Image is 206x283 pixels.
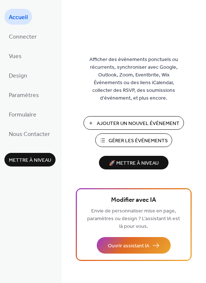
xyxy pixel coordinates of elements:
span: 🚀 Mettre à niveau [103,158,164,168]
span: Gérer les Événements [109,137,168,145]
a: Design [4,67,32,83]
a: Paramètres [4,87,43,103]
button: Ajouter Un Nouvel Événement [84,116,184,130]
span: Connecter [9,31,37,43]
button: Ouvrir assistant IA [97,237,171,254]
span: Afficher des événements ponctuels ou récurrents, synchroniser avec Google, Outlook, Zoom, Eventbr... [84,56,184,102]
span: Ouvrir assistant IA [108,242,149,250]
span: Vues [9,51,22,62]
button: Mettre à niveau [4,153,56,166]
a: Accueil [4,9,32,25]
span: Paramètres [9,90,39,101]
span: Design [9,70,27,82]
a: Nous Contacter [4,126,54,141]
button: 🚀 Mettre à niveau [99,156,168,169]
a: Vues [4,48,26,64]
span: Accueil [9,12,28,23]
a: Formulaire [4,106,41,122]
span: Nous Contacter [9,129,50,140]
span: Modifier avec IA [111,195,156,205]
button: Gérer les Événements [95,133,172,147]
span: Mettre à niveau [9,157,51,164]
span: Envie de personnaliser mise en page, paramètres ou design ? L’assistant IA est là pour vous. [87,206,180,232]
span: Ajouter Un Nouvel Événement [97,120,180,128]
a: Connecter [4,28,41,44]
span: Formulaire [9,109,36,121]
